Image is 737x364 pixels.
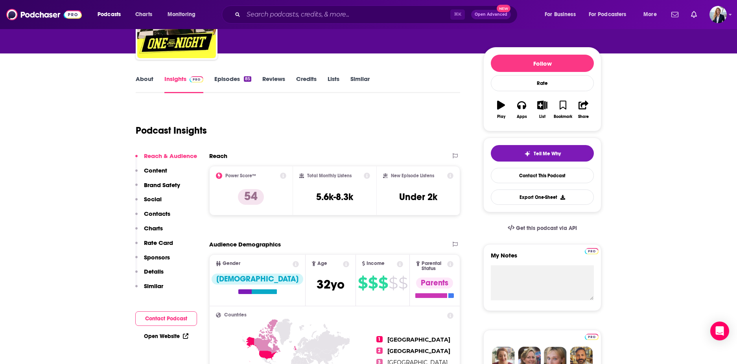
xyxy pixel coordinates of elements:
[584,8,638,21] button: open menu
[243,8,450,21] input: Search podcasts, credits, & more...
[144,282,163,290] p: Similar
[585,247,599,254] a: Pro website
[491,145,594,162] button: tell me why sparkleTell Me Why
[471,10,511,19] button: Open AdvancedNew
[638,8,667,21] button: open menu
[710,322,729,340] div: Open Intercom Messenger
[416,278,453,289] div: Parents
[516,225,577,232] span: Get this podcast via API
[317,277,345,292] span: 32 yo
[422,261,446,271] span: Parental Status
[367,261,385,266] span: Income
[368,277,378,289] span: $
[135,268,164,282] button: Details
[643,9,657,20] span: More
[135,181,180,196] button: Brand Safety
[144,239,173,246] p: Rate Card
[316,191,353,203] h3: 5.6k-8.3k
[376,347,383,354] span: 2
[387,347,450,355] span: [GEOGRAPHIC_DATA]
[585,334,599,340] img: Podchaser Pro
[709,6,727,23] img: User Profile
[98,9,121,20] span: Podcasts
[135,254,170,268] button: Sponsors
[709,6,727,23] span: Logged in as carolynchauncey
[491,96,511,124] button: Play
[135,210,170,224] button: Contacts
[135,152,197,167] button: Reach & Audience
[497,114,505,119] div: Play
[387,336,450,343] span: [GEOGRAPHIC_DATA]
[135,239,173,254] button: Rate Card
[162,8,206,21] button: open menu
[491,189,594,205] button: Export One-Sheet
[168,9,195,20] span: Monitoring
[450,9,465,20] span: ⌘ K
[534,151,561,157] span: Tell Me Why
[539,114,545,119] div: List
[135,195,162,210] button: Social
[135,311,197,326] button: Contact Podcast
[135,224,163,239] button: Charts
[144,224,163,232] p: Charts
[553,96,573,124] button: Bookmark
[399,191,437,203] h3: Under 2k
[144,268,164,275] p: Details
[585,333,599,340] a: Pro website
[589,9,626,20] span: For Podcasters
[6,7,82,22] img: Podchaser - Follow, Share and Rate Podcasts
[144,210,170,217] p: Contacts
[501,219,583,238] a: Get this podcast via API
[190,76,203,83] img: Podchaser Pro
[491,75,594,91] div: Rate
[229,6,525,24] div: Search podcasts, credits, & more...
[517,114,527,119] div: Apps
[144,254,170,261] p: Sponsors
[532,96,553,124] button: List
[573,96,594,124] button: Share
[223,261,240,266] span: Gender
[545,9,576,20] span: For Business
[209,152,227,160] h2: Reach
[262,75,285,93] a: Reviews
[668,8,682,21] a: Show notifications dropdown
[688,8,700,21] a: Show notifications dropdown
[238,189,264,205] p: 54
[317,261,327,266] span: Age
[144,195,162,203] p: Social
[135,167,167,181] button: Content
[164,75,203,93] a: InsightsPodchaser Pro
[92,8,131,21] button: open menu
[136,125,207,136] h1: Podcast Insights
[554,114,572,119] div: Bookmark
[307,173,352,178] h2: Total Monthly Listens
[524,151,531,157] img: tell me why sparkle
[491,168,594,183] a: Contact This Podcast
[491,55,594,72] button: Follow
[144,333,188,340] a: Open Website
[135,9,152,20] span: Charts
[136,75,153,93] a: About
[144,181,180,189] p: Brand Safety
[225,173,256,178] h2: Power Score™
[585,248,599,254] img: Podchaser Pro
[378,277,388,289] span: $
[578,114,589,119] div: Share
[144,167,167,174] p: Content
[358,277,367,289] span: $
[144,152,197,160] p: Reach & Audience
[135,282,163,297] button: Similar
[350,75,370,93] a: Similar
[376,336,383,342] span: 1
[130,8,157,21] a: Charts
[475,13,507,17] span: Open Advanced
[391,173,434,178] h2: New Episode Listens
[244,76,251,82] div: 85
[497,5,511,12] span: New
[214,75,251,93] a: Episodes85
[539,8,586,21] button: open menu
[389,277,398,289] span: $
[209,241,281,248] h2: Audience Demographics
[491,252,594,265] label: My Notes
